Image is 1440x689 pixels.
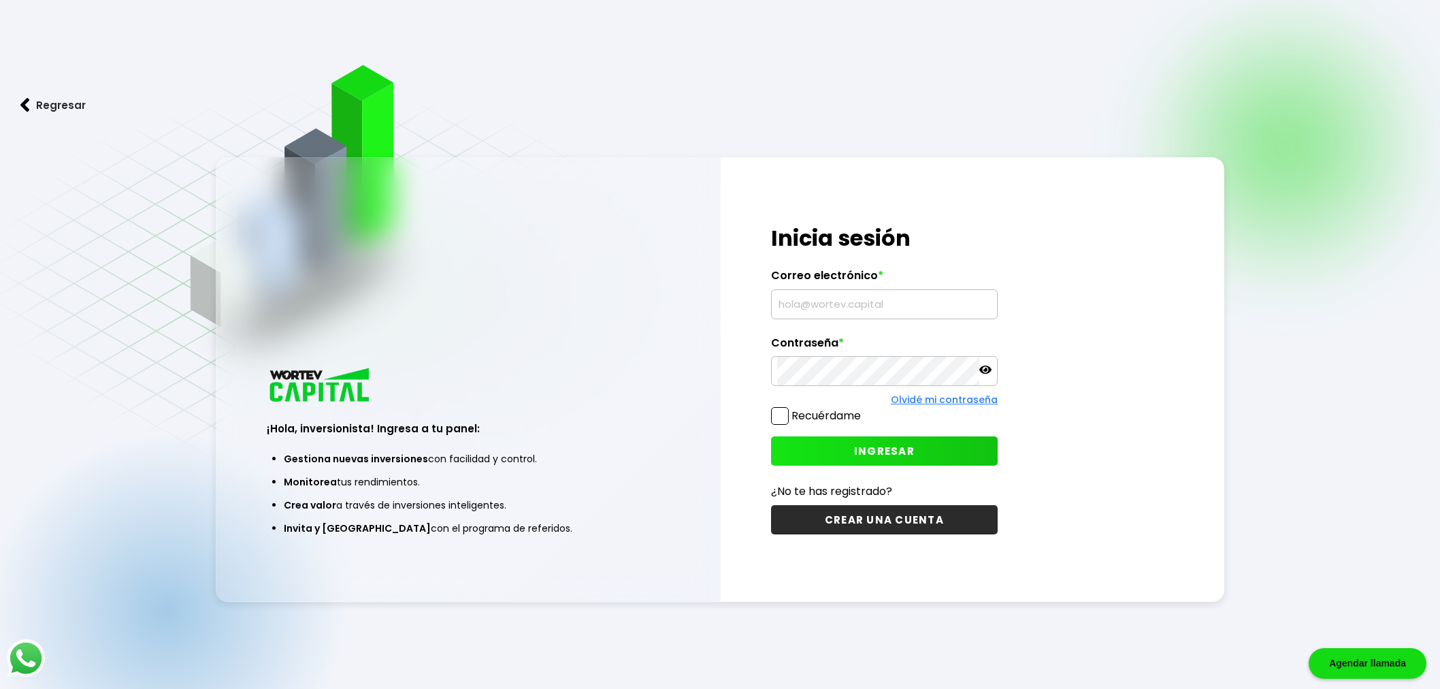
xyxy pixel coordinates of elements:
[771,436,998,466] button: INGRESAR
[854,444,915,458] span: INGRESAR
[284,452,428,466] span: Gestiona nuevas inversiones
[20,98,30,112] img: flecha izquierda
[284,447,653,470] li: con facilidad y control.
[777,290,992,319] input: hola@wortev.capital
[791,408,861,423] label: Recuérdame
[284,522,431,535] span: Invita y [GEOGRAPHIC_DATA]
[284,494,653,517] li: a través de inversiones inteligentes.
[284,517,653,540] li: con el programa de referidos.
[771,222,998,255] h1: Inicia sesión
[771,269,998,289] label: Correo electrónico
[284,498,336,512] span: Crea valor
[771,483,998,500] p: ¿No te has registrado?
[771,336,998,357] label: Contraseña
[771,505,998,534] button: CREAR UNA CUENTA
[1309,648,1426,679] div: Agendar llamada
[7,639,45,677] img: logos_whatsapp-icon.242b2217.svg
[284,470,653,494] li: tus rendimientos.
[284,475,337,489] span: Monitorea
[267,421,670,436] h3: ¡Hola, inversionista! Ingresa a tu panel:
[891,393,998,406] a: Olvidé mi contraseña
[267,366,374,406] img: logo_wortev_capital
[771,483,998,534] a: ¿No te has registrado?CREAR UNA CUENTA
